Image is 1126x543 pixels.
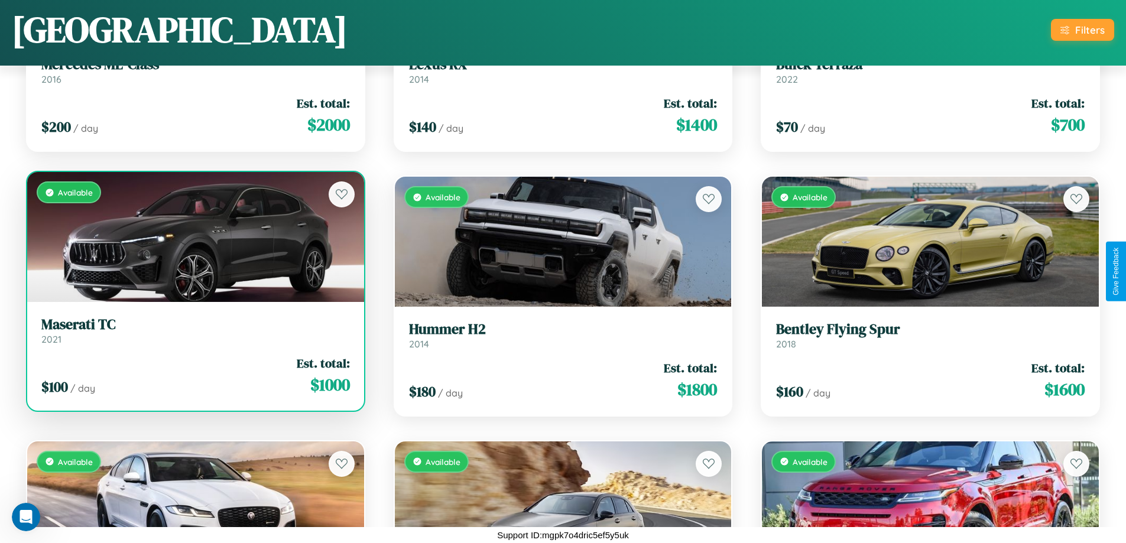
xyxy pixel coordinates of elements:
span: / day [73,122,98,134]
span: Available [426,192,460,202]
span: Est. total: [664,359,717,376]
h3: Hummer H2 [409,321,718,338]
a: Maserati TC2021 [41,316,350,345]
a: Lexus RX2014 [409,56,718,85]
span: Available [426,457,460,467]
span: $ 200 [41,117,71,136]
h3: Maserati TC [41,316,350,333]
span: 2022 [776,73,798,85]
span: $ 1400 [676,113,717,136]
span: / day [806,387,830,399]
span: $ 1000 [310,373,350,396]
span: 2014 [409,73,429,85]
span: Est. total: [1031,95,1085,112]
span: Est. total: [297,95,350,112]
div: Give Feedback [1112,248,1120,295]
span: $ 140 [409,117,436,136]
span: $ 1600 [1044,378,1085,401]
a: Buick Terraza2022 [776,56,1085,85]
span: $ 700 [1051,113,1085,136]
span: $ 180 [409,382,436,401]
p: Support ID: mgpk7o4dric5ef5y5uk [497,527,629,543]
span: Available [793,457,828,467]
iframe: Intercom live chat [12,503,40,531]
a: Mercedes ML-Class2016 [41,56,350,85]
span: Available [58,187,93,197]
span: $ 160 [776,382,803,401]
span: $ 1800 [677,378,717,401]
span: $ 100 [41,377,68,396]
span: / day [70,382,95,394]
span: Est. total: [297,355,350,372]
span: / day [439,122,463,134]
span: / day [800,122,825,134]
span: Available [58,457,93,467]
a: Hummer H22014 [409,321,718,350]
div: Filters [1075,24,1105,36]
span: Available [793,192,828,202]
span: Est. total: [664,95,717,112]
span: Est. total: [1031,359,1085,376]
span: $ 70 [776,117,798,136]
span: 2016 [41,73,61,85]
button: Filters [1051,19,1114,41]
span: 2018 [776,338,796,350]
span: $ 2000 [307,113,350,136]
h3: Bentley Flying Spur [776,321,1085,338]
h1: [GEOGRAPHIC_DATA] [12,5,348,54]
span: 2021 [41,333,61,345]
span: / day [438,387,463,399]
span: 2014 [409,338,429,350]
a: Bentley Flying Spur2018 [776,321,1085,350]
